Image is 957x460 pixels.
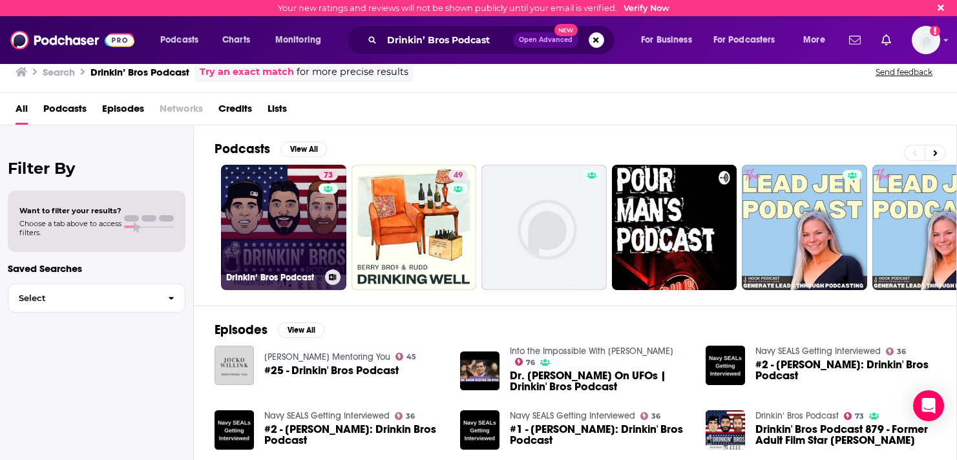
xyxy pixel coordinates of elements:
div: Search podcasts, credits, & more... [359,25,627,55]
button: Open AdvancedNew [513,32,578,48]
span: Choose a tab above to access filters. [19,219,121,237]
a: #25 - Drinkin' Bros Podcast [264,365,399,376]
a: 73 [319,170,338,180]
span: All [16,98,28,125]
span: #2 - [PERSON_NAME]: Drinkin' Bros Podcast [755,359,936,381]
button: open menu [151,30,215,50]
span: 45 [406,354,416,360]
span: Charts [222,31,250,49]
span: 49 [454,169,463,182]
img: Podchaser - Follow, Share and Rate Podcasts [10,28,134,52]
h3: Drinkin’ Bros Podcast [90,66,189,78]
p: Saved Searches [8,262,185,275]
a: Navy SEALS Getting Interviewed [264,410,390,421]
span: #1 - [PERSON_NAME]: Drinkin' Bros Podcast [510,424,690,446]
a: #2 - Marcus Luttrell: Drinkin Bros Podcast [264,424,445,446]
span: 36 [897,349,906,355]
h3: Search [43,66,75,78]
span: 73 [855,413,864,419]
a: 45 [395,353,417,361]
span: Open Advanced [519,37,573,43]
a: 36 [395,412,415,420]
a: Show notifications dropdown [876,29,896,51]
a: #1 - Mike Ritland: Drinkin' Bros Podcast [510,424,690,446]
img: #25 - Drinkin' Bros Podcast [215,346,254,385]
h3: Drinkin‘ Bros Podcast [226,272,320,283]
h2: Episodes [215,322,268,338]
a: 49 [352,165,477,290]
img: #2 - Marcus Luttrell: Drinkin Bros Podcast [215,410,254,450]
button: open menu [266,30,338,50]
a: 73 [844,412,865,420]
a: Dr. Brian Keating On UFOs | Drinkin' Bros Podcast [510,370,690,392]
a: Credits [218,98,252,125]
span: New [554,24,578,36]
span: Logged in as KaraSevenLetter [912,26,940,54]
a: 36 [640,412,661,420]
a: #2 - Jack Carr: Drinkin' Bros Podcast [755,359,936,381]
img: Drinkin' Bros Podcast 879 - Former Adult Film Star Lisa Ann [706,410,745,450]
img: #2 - Jack Carr: Drinkin' Bros Podcast [706,346,745,385]
span: Select [8,294,158,302]
span: For Podcasters [713,31,775,49]
span: For Business [641,31,692,49]
input: Search podcasts, credits, & more... [382,30,513,50]
a: Try an exact match [200,65,294,79]
div: Your new ratings and reviews will not be shown publicly until your email is verified. [278,3,669,13]
a: Podcasts [43,98,87,125]
button: open menu [632,30,708,50]
a: Episodes [102,98,144,125]
span: 76 [526,360,535,366]
a: Dr. Brian Keating On UFOs | Drinkin' Bros Podcast [460,351,500,391]
span: Networks [160,98,203,125]
span: Drinkin' Bros Podcast 879 - Former Adult Film Star [PERSON_NAME] [755,424,936,446]
a: PodcastsView All [215,141,327,157]
a: Navy SEALS Getting Interviewed [510,410,635,421]
button: Select [8,284,185,313]
button: Send feedback [872,67,936,78]
div: Open Intercom Messenger [913,390,944,421]
a: Drinkin‘ Bros Podcast [755,410,839,421]
span: #2 - [PERSON_NAME]: Drinkin Bros Podcast [264,424,445,446]
a: Charts [214,30,258,50]
span: 73 [324,169,333,182]
button: open menu [794,30,841,50]
span: 36 [651,413,660,419]
span: Dr. [PERSON_NAME] On UFOs | Drinkin' Bros Podcast [510,370,690,392]
a: Show notifications dropdown [844,29,866,51]
a: 73Drinkin‘ Bros Podcast [221,165,346,290]
a: Verify Now [624,3,669,13]
a: Into the Impossible With Brian Keating [510,346,673,357]
button: View All [278,322,324,338]
span: for more precise results [297,65,408,79]
img: #1 - Mike Ritland: Drinkin' Bros Podcast [460,410,500,450]
a: Navy SEALS Getting Interviewed [755,346,881,357]
span: More [803,31,825,49]
a: Jocko Willink Mentoring You [264,351,390,362]
svg: Email not verified [930,26,940,36]
span: Monitoring [275,31,321,49]
a: 49 [448,170,468,180]
h2: Podcasts [215,141,270,157]
button: Show profile menu [912,26,940,54]
h2: Filter By [8,159,185,178]
a: EpisodesView All [215,322,324,338]
span: Want to filter your results? [19,206,121,215]
span: Podcasts [160,31,198,49]
a: Lists [268,98,287,125]
span: 36 [406,413,415,419]
img: User Profile [912,26,940,54]
button: open menu [705,30,794,50]
a: 76 [515,358,536,366]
